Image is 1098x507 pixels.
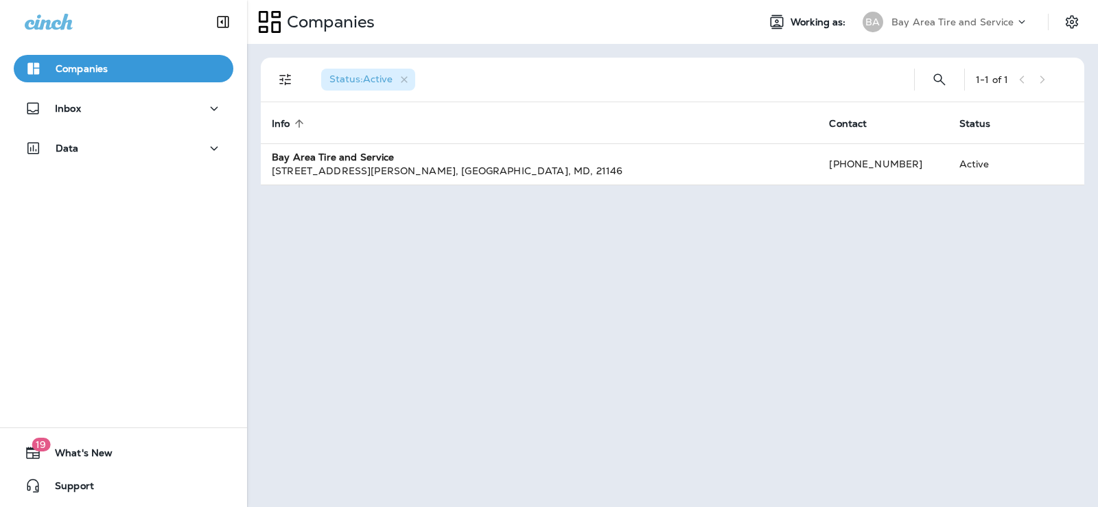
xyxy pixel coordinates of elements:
[959,118,991,130] span: Status
[56,143,79,154] p: Data
[14,95,233,122] button: Inbox
[281,12,375,32] p: Companies
[272,66,299,93] button: Filters
[14,55,233,82] button: Companies
[863,12,883,32] div: BA
[829,118,867,130] span: Contact
[329,73,393,85] span: Status : Active
[32,438,50,451] span: 19
[948,143,1029,185] td: Active
[14,439,233,467] button: 19What's New
[321,69,415,91] div: Status:Active
[1060,10,1084,34] button: Settings
[829,117,885,130] span: Contact
[926,66,953,93] button: Search Companies
[976,74,1008,85] div: 1 - 1 of 1
[959,117,1009,130] span: Status
[14,134,233,162] button: Data
[41,480,94,497] span: Support
[272,118,290,130] span: Info
[818,143,948,185] td: [PHONE_NUMBER]
[272,164,807,178] div: [STREET_ADDRESS][PERSON_NAME] , [GEOGRAPHIC_DATA] , MD , 21146
[204,8,242,36] button: Collapse Sidebar
[41,447,113,464] span: What's New
[891,16,1014,27] p: Bay Area Tire and Service
[55,103,81,114] p: Inbox
[272,117,308,130] span: Info
[272,151,395,163] strong: Bay Area Tire and Service
[14,472,233,499] button: Support
[791,16,849,28] span: Working as:
[56,63,108,74] p: Companies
